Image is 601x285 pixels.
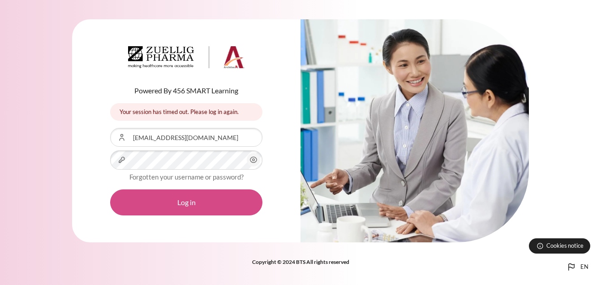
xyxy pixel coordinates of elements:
div: Your session has timed out. Please log in again. [110,103,262,121]
button: Languages [562,258,592,276]
span: en [580,263,588,272]
img: Architeck [128,46,245,69]
a: Architeck [128,46,245,72]
span: Cookies notice [546,241,584,250]
button: Cookies notice [529,238,590,254]
button: Log in [110,189,262,215]
strong: Copyright © 2024 BTS All rights reserved [252,259,349,265]
input: Username or Email Address [110,128,262,147]
p: Powered By 456 SMART Learning [110,85,262,96]
a: Forgotten your username or password? [129,173,244,181]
